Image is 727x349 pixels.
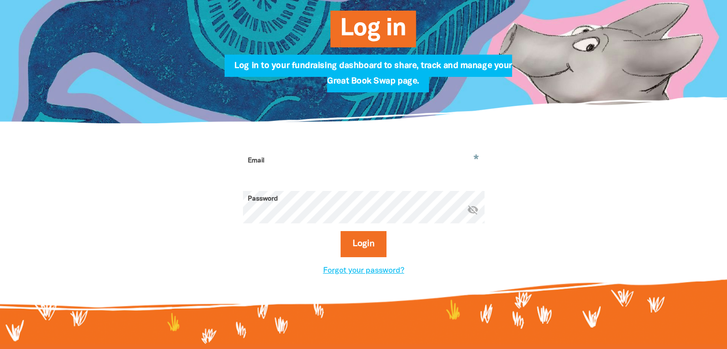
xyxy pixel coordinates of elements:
[467,204,479,215] i: Hide password
[467,204,479,217] button: visibility_off
[323,267,404,274] a: Forgot your password?
[234,62,512,92] span: Log in to your fundraising dashboard to share, track and manage your Great Book Swap page.
[341,231,386,257] button: Login
[340,18,406,47] span: Log in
